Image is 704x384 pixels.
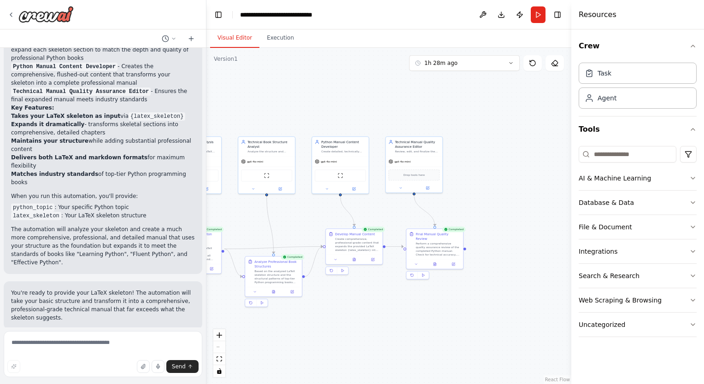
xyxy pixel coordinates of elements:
[11,113,120,119] strong: Takes your LaTeX skeleton as input
[442,227,466,232] div: Completed
[210,29,259,48] button: Visual Editor
[365,257,381,262] button: Open in side panel
[164,228,222,286] div: CompletedAnalyze LaTeX Skeleton and Research RequirementsAnalyze the provided LaTeX skeleton stru...
[579,9,616,20] h4: Resources
[579,116,697,142] button: Tools
[345,257,364,262] button: View output
[341,186,367,192] button: Open in side panel
[174,232,218,245] div: Analyze LaTeX Skeleton and Research Requirements
[395,140,440,149] div: Technical Manual Quality Assurance Editor
[579,191,697,215] button: Database & Data
[164,136,222,194] div: LaTeX Structure Analysis SpecialistAnalyze the provided LaTeX skeleton structure for {python_topi...
[406,228,463,281] div: CompletedFinal Manual Quality ReviewPerform a comprehensive quality assurance review of the compl...
[224,244,323,251] g: Edge from fc8b5514-5a82-4e9a-bd26-461c1af07f4e to e74e6bfe-58a5-4581-a5c8-ffd26d42d61b
[579,271,639,280] div: Search & Research
[11,154,147,161] strong: Delivers both LaTeX and markdown formats
[129,112,185,121] code: {latex_skeleton}
[395,150,440,153] div: Review, edit, and finalize the Python manual to ensure it meets industry standards, maintains con...
[11,137,195,153] li: while adding substantial professional content
[579,320,625,329] div: Uncategorized
[446,262,461,267] button: Open in side panel
[551,8,564,21] button: Hide right sidebar
[158,33,180,44] button: Switch to previous chat
[579,198,634,207] div: Database & Data
[200,227,224,232] div: Completed
[11,171,98,177] strong: Matches industry standards
[338,173,343,178] img: ScrapeWebsiteTool
[579,313,697,337] button: Uncategorized
[11,112,195,120] li: via
[194,186,220,192] button: Open in side panel
[11,225,195,267] p: The automation will analyze your skeleton and create a much more comprehensive, professional, and...
[305,244,323,279] g: Edge from c5064c36-1ae9-4211-b8e1-96de6d094170 to e74e6bfe-58a5-4581-a5c8-ffd26d42d61b
[362,227,385,232] div: Completed
[409,55,520,71] button: 1h 28m ago
[579,288,697,312] button: Web Scraping & Browsing
[259,29,301,48] button: Execution
[11,289,195,322] p: You're ready to provide your LaTeX skeleton! The automation will take your basic structure and tr...
[11,37,195,62] p: - Determines how to expand each skeleton section to match the depth and quality of professional P...
[174,150,218,153] div: Analyze the provided LaTeX skeleton structure for {python_topic} and research comprehensive techn...
[254,259,299,268] div: Analyze Professional Book Structures
[245,256,302,309] div: CompletedAnalyze Professional Book StructuresBased on the analyzed LaTeX skeleton structure and t...
[137,360,150,373] button: Upload files
[412,195,437,226] g: Edge from f4c976e4-8b32-498d-a413-2b391dc37b50 to 6b523a96-e755-414b-84ec-3a343c0fa69d
[579,215,697,239] button: File & Document
[247,160,263,163] span: gpt-4o-mini
[394,160,411,163] span: gpt-4o-mini
[11,203,195,211] li: : Your specific Python topic
[172,363,186,370] span: Send
[424,59,458,67] span: 1h 28m ago
[415,185,441,191] button: Open in side panel
[579,166,697,190] button: AI & Machine Learning
[264,289,283,295] button: View output
[11,153,195,170] li: for maximum flexibility
[11,204,54,212] code: python_topic
[11,211,195,220] li: : Your LaTeX skeleton structure
[11,105,54,111] strong: Key Features:
[325,228,383,277] div: CompletedDevelop Manual ContentCreate comprehensive, professional-grade content that expands the ...
[267,186,293,192] button: Open in side panel
[579,247,617,256] div: Integrations
[311,136,369,194] div: Python Manual Content DeveloperCreate detailed, technically accurate manual content for {python_t...
[204,266,219,272] button: Open in side panel
[416,242,460,256] div: Perform a comprehensive quality assurance review of the completed Python manual. Check for techni...
[7,360,20,373] button: Improve this prompt
[213,365,225,377] button: toggle interactivity
[579,239,697,263] button: Integrations
[321,150,366,153] div: Create detailed, technically accurate manual content for {python_topic} following the established...
[579,222,632,232] div: File & Document
[152,360,164,373] button: Click to speak your automation idea
[579,174,651,183] div: AI & Machine Learning
[335,232,375,236] div: Develop Manual Content
[281,254,305,260] div: Completed
[335,237,380,252] div: Create comprehensive, professional-grade content that expands the provided LaTeX skeleton {latex_...
[11,138,88,144] strong: Maintains your structure
[11,63,117,71] code: Python Manual Content Developer
[247,140,292,149] div: Technical Book Structure Analyst
[11,121,84,128] strong: Expands it dramatically
[174,140,218,149] div: LaTeX Structure Analysis Specialist
[240,10,335,19] nav: breadcrumb
[579,59,697,116] div: Crew
[545,377,570,382] a: React Flow attribution
[254,269,299,284] div: Based on the analyzed LaTeX skeleton structure and the structural patterns of top-tier Python pro...
[579,142,697,344] div: Tools
[214,55,238,63] div: Version 1
[11,120,195,137] li: - transforms skeletal sections into comprehensive, detailed chapters
[385,136,443,193] div: Technical Manual Quality Assurance EditorReview, edit, and finalize the Python manual to ensure i...
[247,150,292,153] div: Analyze the structure and organization patterns of top-tier Python programming books to create a ...
[321,140,366,149] div: Python Manual Content Developer
[598,69,611,78] div: Task
[416,232,460,241] div: Final Manual Quality Review
[264,173,270,178] img: ScrapeWebsiteTool
[579,33,697,59] button: Crew
[598,93,616,103] div: Agent
[238,136,295,194] div: Technical Book Structure AnalystAnalyze the structure and organization patterns of top-tier Pytho...
[11,170,195,186] li: of top-tier Python programming books
[212,8,225,21] button: Hide left sidebar
[11,192,195,200] p: When you run this automation, you'll provide:
[425,262,445,267] button: View output
[184,33,199,44] button: Start a new chat
[321,160,337,163] span: gpt-4o-mini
